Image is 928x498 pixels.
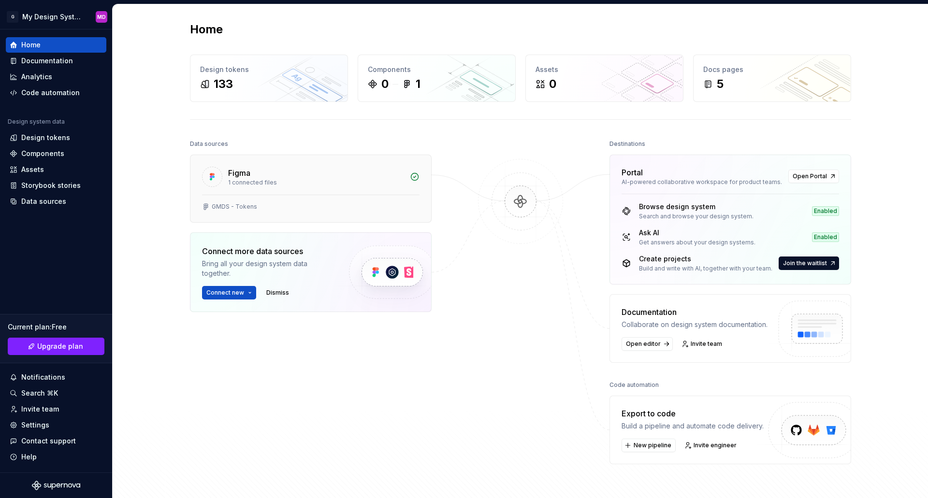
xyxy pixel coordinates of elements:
[639,228,755,238] div: Ask AI
[21,165,44,174] div: Assets
[8,338,104,355] button: Upgrade plan
[639,213,754,220] div: Search and browse your design system.
[6,401,106,417] a: Invite team
[358,55,516,102] a: Components01
[6,37,106,53] a: Home
[622,320,768,329] div: Collaborate on design system documentation.
[639,202,754,212] div: Browse design system
[21,372,65,382] div: Notifications
[21,404,59,414] div: Invite team
[21,149,64,158] div: Components
[200,65,338,74] div: Design tokens
[190,137,228,151] div: Data sources
[679,337,726,351] a: Invite team
[368,65,506,74] div: Components
[381,76,389,92] div: 0
[549,76,556,92] div: 0
[622,337,673,351] a: Open editor
[6,433,106,449] button: Contact support
[812,232,839,242] div: Enabled
[190,155,432,223] a: Figma1 connected filesGMDS - Tokens
[525,55,683,102] a: Assets0
[262,286,293,299] button: Dismiss
[622,167,643,178] div: Portal
[6,417,106,433] a: Settings
[639,265,772,272] div: Build and write with AI, together with your team.
[32,481,80,490] svg: Supernova Logo
[202,286,256,299] button: Connect new
[639,254,772,264] div: Create projects
[21,56,73,66] div: Documentation
[812,206,839,216] div: Enabled
[21,72,52,82] div: Analytics
[639,239,755,246] div: Get answers about your design systems.
[21,388,58,398] div: Search ⌘K
[693,55,851,102] a: Docs pages5
[6,370,106,385] button: Notifications
[609,137,645,151] div: Destinations
[622,421,764,431] div: Build a pipeline and automate code delivery.
[7,11,18,23] div: G
[206,289,244,297] span: Connect new
[8,322,104,332] div: Current plan : Free
[634,441,671,449] span: New pipeline
[266,289,289,297] span: Dismiss
[622,439,676,452] button: New pipeline
[6,449,106,465] button: Help
[228,179,404,186] div: 1 connected files
[536,65,673,74] div: Assets
[793,172,827,180] span: Open Portal
[6,146,106,161] a: Components
[6,178,106,193] a: Storybook stories
[6,162,106,177] a: Assets
[21,181,81,190] div: Storybook stories
[609,378,659,392] div: Code automation
[6,385,106,401] button: Search ⌘K
[622,178,783,186] div: AI-powered collaborative workspace for product teams.
[21,420,49,430] div: Settings
[190,22,223,37] h2: Home
[8,118,65,126] div: Design system data
[21,436,76,446] div: Contact support
[212,203,257,211] div: GMDS - Tokens
[6,130,106,145] a: Design tokens
[622,306,768,318] div: Documentation
[6,194,106,209] a: Data sources
[694,441,737,449] span: Invite engineer
[788,170,839,183] a: Open Portal
[416,76,420,92] div: 1
[202,245,333,257] div: Connect more data sources
[21,88,80,98] div: Code automation
[214,76,233,92] div: 133
[21,452,37,462] div: Help
[228,167,250,179] div: Figma
[779,256,839,270] button: Join the waitlist
[691,340,722,348] span: Invite team
[6,85,106,100] a: Code automation
[21,197,66,206] div: Data sources
[21,133,70,142] div: Design tokens
[622,408,764,419] div: Export to code
[22,12,84,22] div: My Design System
[6,53,106,69] a: Documentation
[37,341,83,351] span: Upgrade plan
[202,259,333,278] div: Bring all your design system data together.
[703,65,841,74] div: Docs pages
[626,340,661,348] span: Open editor
[681,439,741,452] a: Invite engineer
[2,6,110,27] button: GMy Design SystemMD
[97,13,106,21] div: MD
[783,259,827,267] span: Join the waitlist
[717,76,724,92] div: 5
[6,69,106,85] a: Analytics
[190,55,348,102] a: Design tokens133
[21,40,41,50] div: Home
